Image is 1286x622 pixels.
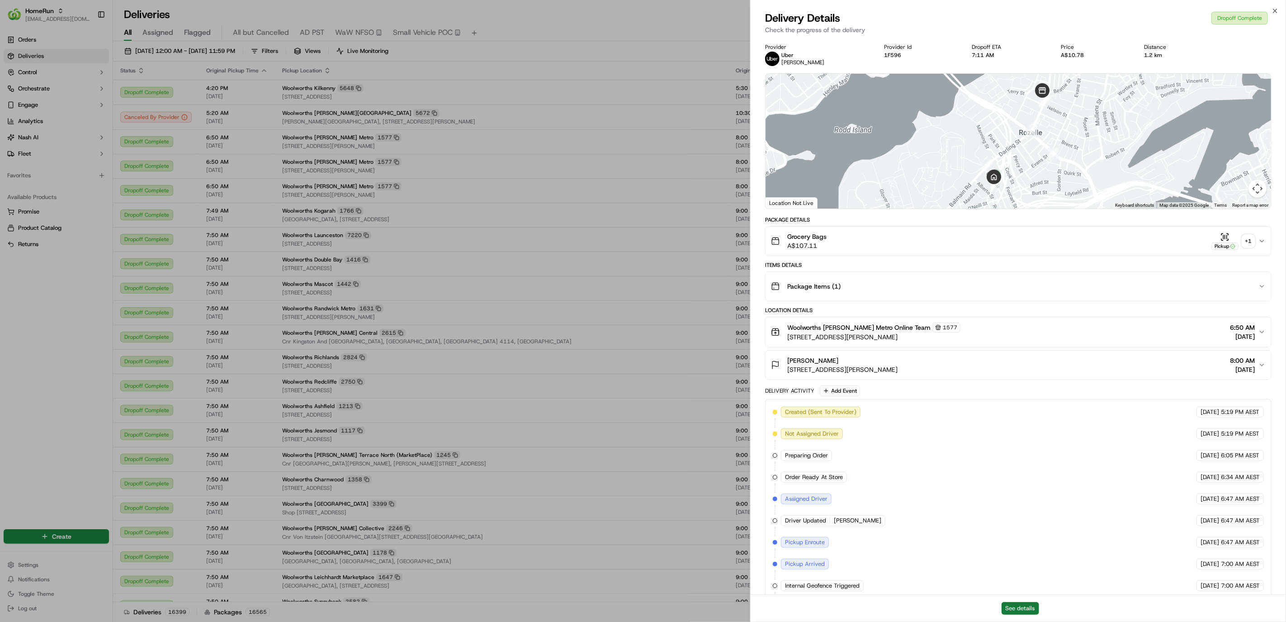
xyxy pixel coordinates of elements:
[28,140,73,147] span: [PERSON_NAME]
[1002,602,1039,615] button: See details
[766,351,1271,380] button: [PERSON_NAME][STREET_ADDRESS][PERSON_NAME]8:00 AM[DATE]
[9,156,24,171] img: Masood Aslam
[1029,118,1040,130] div: 7
[766,197,818,209] div: Location Not Live
[1201,517,1219,525] span: [DATE]
[785,495,827,503] span: Assigned Driver
[1047,148,1059,160] div: 6
[75,165,78,172] span: •
[75,140,78,147] span: •
[765,25,1272,34] p: Check the progress of the delivery
[1221,538,1260,546] span: 6:47 AM AEST
[1230,365,1255,374] span: [DATE]
[972,52,1047,59] div: 7:11 AM
[765,216,1272,223] div: Package Details
[820,385,860,396] button: Add Event
[9,9,27,27] img: Nash
[9,118,61,125] div: Past conversations
[785,451,828,460] span: Preparing Order
[18,165,25,172] img: 1736555255976-a54dd68f-1ca7-489b-9aae-adbdc363a1c4
[766,227,1271,256] button: Grocery BagsA$107.11Pickup+1
[9,203,16,210] div: 📗
[787,365,898,374] span: [STREET_ADDRESS][PERSON_NAME]
[1211,233,1239,250] button: Pickup
[765,261,1272,269] div: Items Details
[1201,408,1219,416] span: [DATE]
[972,43,1047,51] div: Dropoff ETA
[1221,495,1260,503] span: 6:47 AM AEST
[785,538,825,546] span: Pickup Enroute
[1221,560,1260,568] span: 7:00 AM AEST
[1221,430,1259,438] span: 5:19 PM AEST
[64,224,109,231] a: Powered byPylon
[1061,43,1130,51] div: Price
[1144,52,1212,59] div: 1.2 km
[1232,203,1268,208] a: Report a map error
[766,272,1271,301] button: Package Items (1)
[9,86,25,103] img: 1736555255976-a54dd68f-1ca7-489b-9aae-adbdc363a1c4
[1211,233,1255,250] button: Pickup+1
[1039,95,1051,107] div: 9
[73,199,149,215] a: 💻API Documentation
[1242,235,1255,247] div: + 1
[90,224,109,231] span: Pylon
[766,317,1271,347] button: Woolworths [PERSON_NAME] Metro Online Team1577[STREET_ADDRESS][PERSON_NAME]6:50 AM[DATE]
[1230,332,1255,341] span: [DATE]
[1221,582,1260,590] span: 7:00 AM AEST
[785,560,825,568] span: Pickup Arrived
[80,140,99,147] span: [DATE]
[19,86,35,103] img: 1738778727109-b901c2ba-d612-49f7-a14d-d897ce62d23f
[781,59,824,66] span: [PERSON_NAME]
[765,307,1272,314] div: Location Details
[1144,43,1212,51] div: Distance
[154,89,165,100] button: Start new chat
[787,323,931,332] span: Woolworths [PERSON_NAME] Metro Online Team
[884,52,902,59] button: 1F596
[1201,582,1219,590] span: [DATE]
[781,52,824,59] p: Uber
[1214,203,1227,208] a: Terms (opens in new tab)
[1038,92,1050,104] div: 8
[787,241,827,250] span: A$107.11
[1026,125,1037,137] div: 10
[9,132,24,146] img: Ben Goodger
[28,165,73,172] span: [PERSON_NAME]
[18,141,25,148] img: 1736555255976-a54dd68f-1ca7-489b-9aae-adbdc363a1c4
[768,197,798,209] a: Open this area in Google Maps (opens a new window)
[24,58,163,68] input: Got a question? Start typing here...
[765,43,870,51] div: Provider
[785,408,856,416] span: Created (Sent To Provider)
[5,199,73,215] a: 📗Knowledge Base
[85,202,145,211] span: API Documentation
[1159,203,1209,208] span: Map data ©2025 Google
[1201,430,1219,438] span: [DATE]
[785,430,839,438] span: Not Assigned Driver
[1201,560,1219,568] span: [DATE]
[765,387,814,394] div: Delivery Activity
[787,282,841,291] span: Package Items ( 1 )
[1211,242,1239,250] div: Pickup
[1115,202,1154,209] button: Keyboard shortcuts
[1221,451,1259,460] span: 6:05 PM AEST
[1230,356,1255,365] span: 8:00 AM
[1201,451,1219,460] span: [DATE]
[9,36,165,51] p: Welcome 👋
[1221,517,1260,525] span: 6:47 AM AEST
[787,332,960,342] span: [STREET_ADDRESS][PERSON_NAME]
[1248,180,1267,198] button: Map camera controls
[80,165,99,172] span: [DATE]
[785,517,826,525] span: Driver Updated
[884,43,958,51] div: Provider Id
[787,356,838,365] span: [PERSON_NAME]
[1201,538,1219,546] span: [DATE]
[943,324,957,331] span: 1577
[1201,495,1219,503] span: [DATE]
[787,232,827,241] span: Grocery Bags
[140,116,165,127] button: See all
[785,582,860,590] span: Internal Geofence Triggered
[768,197,798,209] img: Google
[1221,408,1259,416] span: 5:19 PM AEST
[765,11,840,25] span: Delivery Details
[1221,473,1260,481] span: 6:34 AM AEST
[1061,52,1130,59] div: A$10.78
